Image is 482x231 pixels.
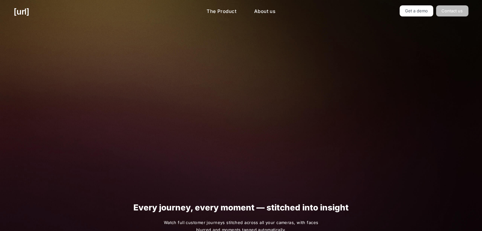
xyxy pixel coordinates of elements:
a: [URL] [14,5,29,18]
a: Contact us [436,5,468,16]
a: The Product [202,5,241,18]
a: About us [249,5,280,18]
a: Get a demo [400,5,434,16]
h1: Every journey, every moment — stitched into insight [65,203,417,212]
